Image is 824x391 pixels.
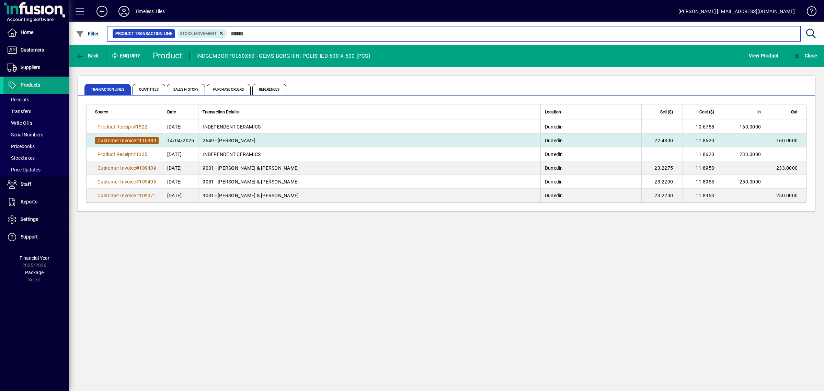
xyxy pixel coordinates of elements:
span: Sales History [167,84,205,95]
span: Quantities [133,84,165,95]
span: 250.0000 [740,179,761,185]
td: 23.2200 [641,189,683,202]
span: Product Receipt [98,124,133,130]
span: In [757,108,761,116]
span: Write Offs [7,120,32,126]
a: Pricebooks [3,141,69,152]
td: 11.8953 [683,161,724,175]
span: 160.0000 [740,124,761,130]
span: Products [21,82,40,88]
span: Purchase Orders [207,84,251,95]
button: Filter [74,27,101,40]
span: Price Updates [7,167,41,172]
td: 9031 - [PERSON_NAME] & [PERSON_NAME] [198,189,540,202]
span: Cost ($) [699,108,714,116]
div: INDGEMBORPOL60X60 - GEMS BORGHINI POLISHED 600 X 600 (PCS) [196,51,370,62]
a: Product Receipt#1522 [95,123,150,131]
span: 1522 [136,124,147,130]
span: Transaction Details [203,108,239,116]
a: Customers [3,42,69,59]
span: # [136,193,139,198]
a: Receipts [3,94,69,105]
a: Transfers [3,105,69,117]
td: [DATE] [163,161,198,175]
span: # [136,138,139,143]
span: View Product [749,50,778,61]
div: Sell ($) [646,108,679,116]
span: Transaction Lines [84,84,131,95]
span: Location [545,108,561,116]
a: Customer Invoice#110389 [95,137,159,144]
a: Staff [3,176,69,193]
span: 233.0000 [740,152,761,157]
span: Stocktakes [7,155,35,161]
span: Product Receipt [98,152,133,157]
td: 23.2275 [641,161,683,175]
span: Customer Invoice [98,179,136,185]
a: Serial Numbers [3,129,69,141]
span: References [252,84,286,95]
span: Date [167,108,176,116]
a: Settings [3,211,69,228]
button: Close [791,49,819,62]
a: Reports [3,193,69,211]
span: 1335 [136,152,147,157]
a: Support [3,228,69,246]
app-page-header-button: Back [69,49,106,62]
td: INDEPENDENT CERAMICS [198,147,540,161]
span: Reports [21,199,37,204]
a: Price Updates [3,164,69,176]
div: Cost ($) [687,108,720,116]
td: [DATE] [163,189,198,202]
span: Customers [21,47,44,53]
span: Financial Year [20,255,49,261]
span: # [136,165,139,171]
span: Dunedin [545,165,563,171]
td: 23.2200 [641,175,683,189]
span: Stock movement [180,31,217,36]
td: 9031 - [PERSON_NAME] & [PERSON_NAME] [198,175,540,189]
span: 109409 [139,165,156,171]
div: Location [545,108,637,116]
a: Write Offs [3,117,69,129]
span: Customer Invoice [98,165,136,171]
span: # [133,152,136,157]
td: 22.4800 [641,134,683,147]
span: Out [791,108,798,116]
span: 109406 [139,179,156,185]
span: Close [793,53,817,58]
a: Stocktakes [3,152,69,164]
span: Receipts [7,97,29,102]
td: 9031 - [PERSON_NAME] & [PERSON_NAME] [198,161,540,175]
button: Profile [113,5,135,18]
div: Enquiry [106,50,148,61]
span: Back [76,53,99,58]
span: # [136,179,139,185]
span: Dunedin [545,152,563,157]
td: 14/04/2025 [163,134,198,147]
span: Pricebooks [7,144,35,149]
a: Customer Invoice#109409 [95,164,159,172]
button: Add [91,5,113,18]
span: Package [25,270,44,275]
a: Suppliers [3,59,69,76]
span: Sell ($) [660,108,673,116]
div: Product [153,50,183,61]
div: Date [167,108,194,116]
a: Knowledge Base [802,1,815,24]
a: Customer Invoice#109406 [95,178,159,186]
span: Transfers [7,109,31,114]
span: Suppliers [21,65,40,70]
td: [DATE] [163,120,198,134]
td: [DATE] [163,175,198,189]
a: Product Receipt#1335 [95,150,150,158]
td: INDEPENDENT CERAMICS [198,120,540,134]
button: View Product [747,49,780,62]
span: 233.0000 [776,165,798,171]
span: Dunedin [545,138,563,143]
span: Filter [76,31,99,36]
span: Customer Invoice [98,138,136,143]
span: Staff [21,181,31,187]
span: Customer Invoice [98,193,136,198]
app-page-header-button: Close enquiry [786,49,824,62]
